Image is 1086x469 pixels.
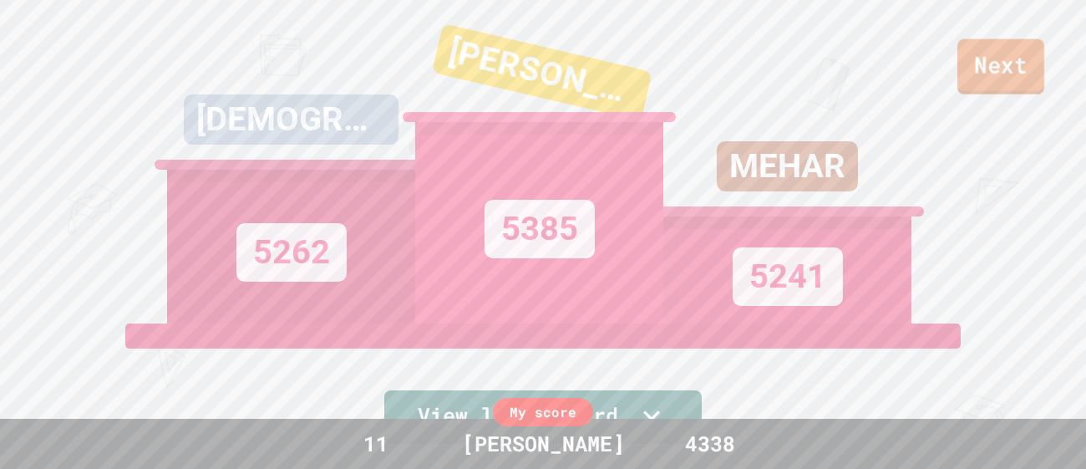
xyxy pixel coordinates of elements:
[384,390,702,444] a: View leaderboard
[493,398,593,426] div: My score
[647,428,773,460] div: 4338
[485,200,595,258] div: 5385
[236,223,347,282] div: 5262
[313,428,439,460] div: 11
[432,23,652,121] div: [PERSON_NAME]
[717,141,858,191] div: MEHAR
[445,428,642,460] div: [PERSON_NAME]
[957,39,1044,94] a: Next
[184,94,398,145] div: [DEMOGRAPHIC_DATA]
[733,247,843,306] div: 5241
